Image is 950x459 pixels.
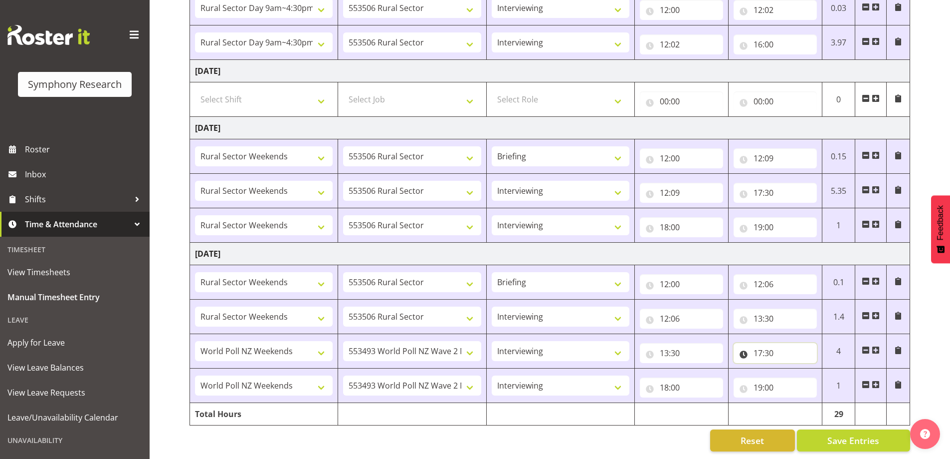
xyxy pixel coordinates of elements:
[190,243,910,265] td: [DATE]
[822,82,855,117] td: 0
[640,343,723,363] input: Click to select...
[931,195,950,263] button: Feedback - Show survey
[7,335,142,350] span: Apply for Leave
[734,343,817,363] input: Click to select...
[2,355,147,380] a: View Leave Balances
[822,403,855,426] td: 29
[25,167,145,182] span: Inbox
[7,410,142,425] span: Leave/Unavailability Calendar
[640,217,723,237] input: Click to select...
[190,403,338,426] td: Total Hours
[640,34,723,54] input: Click to select...
[7,25,90,45] img: Rosterit website logo
[190,117,910,139] td: [DATE]
[797,430,910,452] button: Save Entries
[25,217,130,232] span: Time & Attendance
[734,378,817,398] input: Click to select...
[2,380,147,405] a: View Leave Requests
[190,60,910,82] td: [DATE]
[734,34,817,54] input: Click to select...
[2,260,147,285] a: View Timesheets
[640,274,723,294] input: Click to select...
[822,174,855,208] td: 5.35
[822,208,855,243] td: 1
[28,77,122,92] div: Symphony Research
[734,274,817,294] input: Click to select...
[822,139,855,174] td: 0.15
[822,300,855,334] td: 1.4
[734,183,817,203] input: Click to select...
[7,290,142,305] span: Manual Timesheet Entry
[734,148,817,168] input: Click to select...
[7,265,142,280] span: View Timesheets
[25,142,145,157] span: Roster
[741,434,764,447] span: Reset
[7,360,142,375] span: View Leave Balances
[710,430,795,452] button: Reset
[822,334,855,369] td: 4
[2,239,147,260] div: Timesheet
[734,91,817,111] input: Click to select...
[2,405,147,430] a: Leave/Unavailability Calendar
[734,217,817,237] input: Click to select...
[640,148,723,168] input: Click to select...
[640,91,723,111] input: Click to select...
[734,309,817,329] input: Click to select...
[25,192,130,207] span: Shifts
[936,205,945,240] span: Feedback
[640,309,723,329] input: Click to select...
[2,430,147,451] div: Unavailability
[640,183,723,203] input: Click to select...
[827,434,879,447] span: Save Entries
[920,429,930,439] img: help-xxl-2.png
[7,385,142,400] span: View Leave Requests
[822,265,855,300] td: 0.1
[2,310,147,330] div: Leave
[2,330,147,355] a: Apply for Leave
[640,378,723,398] input: Click to select...
[822,25,855,60] td: 3.97
[822,369,855,403] td: 1
[2,285,147,310] a: Manual Timesheet Entry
